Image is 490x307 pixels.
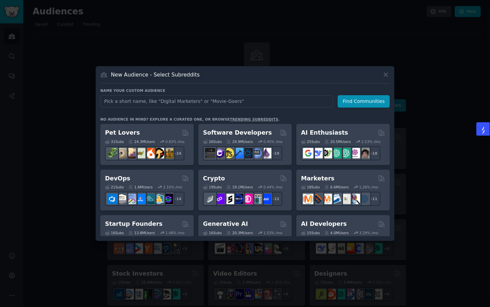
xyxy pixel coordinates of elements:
img: software [205,148,215,158]
button: Find Communities [338,95,390,108]
div: + 14 [170,192,184,206]
div: 29.9M Users [226,139,253,144]
div: 20.3M Users [226,231,253,235]
img: 0xPolygon [214,194,225,204]
img: OnlineMarketing [359,194,369,204]
div: 2.53 % /mo [361,139,380,144]
div: 19.1M Users [226,185,253,189]
div: 15 Sub s [301,231,320,235]
div: 2.10 % /mo [163,185,182,189]
div: 26 Sub s [203,139,222,144]
h2: Software Developers [203,129,272,137]
h2: Marketers [301,174,334,183]
div: + 12 [268,192,282,206]
img: MarketingResearch [350,194,360,204]
div: + 24 [170,146,184,160]
div: 1.53 % /mo [263,231,282,235]
a: trending subreddits [230,117,278,121]
h2: AI Enthusiasts [301,129,348,137]
img: dogbreed [163,148,173,158]
div: 13.8M Users [128,231,155,235]
h2: Crypto [203,174,225,183]
h3: New Audience - Select Subreddits [111,71,200,78]
img: web3 [233,194,243,204]
img: CryptoNews [252,194,262,204]
img: GoogleGeminiAI [303,148,313,158]
img: herpetology [107,148,117,158]
div: 0.83 % /mo [165,139,184,144]
img: cockatiel [144,148,155,158]
div: 25 Sub s [301,139,320,144]
img: AskComputerScience [252,148,262,158]
div: 19 Sub s [203,185,222,189]
img: reactnative [242,148,253,158]
div: 1.26 % /mo [359,185,378,189]
img: defi_ [261,194,271,204]
div: No audience in mind? Explore a curated one, or browse . [100,117,280,122]
img: PetAdvice [154,148,164,158]
div: 0.45 % /mo [263,139,282,144]
img: OpenAIDev [350,148,360,158]
img: googleads [340,194,351,204]
div: 18 Sub s [301,185,320,189]
div: 20.5M Users [324,139,351,144]
img: learnjavascript [224,148,234,158]
div: 21 Sub s [105,185,124,189]
div: 24.3M Users [128,139,155,144]
img: ethfinance [205,194,215,204]
h2: Startup Founders [105,220,162,228]
img: AItoolsCatalog [322,148,332,158]
img: elixir [261,148,271,158]
img: chatgpt_prompts_ [340,148,351,158]
img: ethstaker [224,194,234,204]
div: + 19 [268,146,282,160]
div: 1.48 % /mo [165,231,184,235]
div: 1.6M Users [128,185,153,189]
div: 16 Sub s [105,231,124,235]
div: 6.6M Users [324,185,349,189]
img: ballpython [116,148,127,158]
h2: Pet Lovers [105,129,140,137]
img: csharp [214,148,225,158]
div: 0.44 % /mo [263,185,282,189]
h2: AI Developers [301,220,347,228]
img: platformengineering [144,194,155,204]
img: AskMarketing [322,194,332,204]
img: ArtificalIntelligence [359,148,369,158]
img: bigseo [312,194,323,204]
img: PlatformEngineers [163,194,173,204]
img: AWS_Certified_Experts [116,194,127,204]
img: iOSProgramming [233,148,243,158]
img: leopardgeckos [126,148,136,158]
img: turtle [135,148,145,158]
h2: Generative AI [203,220,248,228]
h2: DevOps [105,174,130,183]
div: 3.29 % /mo [359,231,378,235]
img: DeepSeek [312,148,323,158]
img: Emailmarketing [331,194,341,204]
input: Pick a short name, like "Digital Marketers" or "Movie-Goers" [100,95,333,108]
img: content_marketing [303,194,313,204]
div: 4.0M Users [324,231,349,235]
img: aws_cdk [154,194,164,204]
div: 31 Sub s [105,139,124,144]
img: Docker_DevOps [126,194,136,204]
img: DevOpsLinks [135,194,145,204]
div: + 11 [366,192,380,206]
div: 16 Sub s [203,231,222,235]
img: defiblockchain [242,194,253,204]
h3: Name your custom audience [100,88,390,93]
img: chatgpt_promptDesign [331,148,341,158]
div: + 18 [366,146,380,160]
img: azuredevops [107,194,117,204]
img: salesgear logo [481,126,486,134]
